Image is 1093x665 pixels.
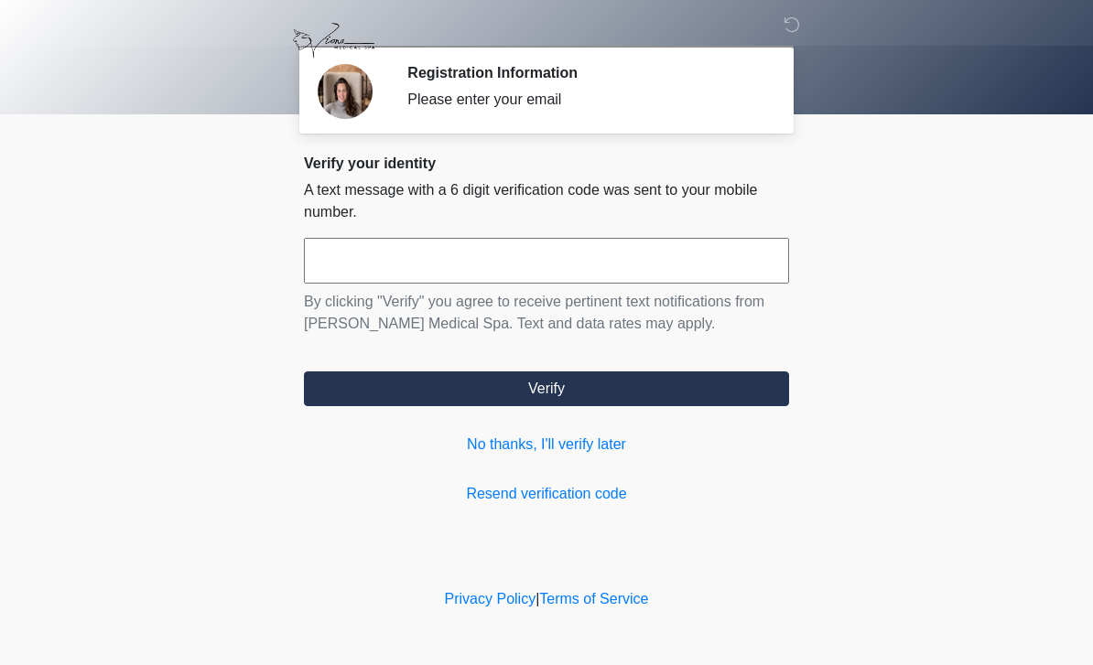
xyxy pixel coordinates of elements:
[304,155,789,172] h2: Verify your identity
[407,89,762,111] div: Please enter your email
[304,371,789,406] button: Verify
[304,434,789,456] a: No thanks, I'll verify later
[304,179,789,223] p: A text message with a 6 digit verification code was sent to your mobile number.
[539,591,648,606] a: Terms of Service
[286,14,382,68] img: Viona Medical Spa Logo
[304,483,789,505] a: Resend verification code
[445,591,536,606] a: Privacy Policy
[304,291,789,335] p: By clicking "Verify" you agree to receive pertinent text notifications from [PERSON_NAME] Medical...
[536,591,539,606] a: |
[318,64,373,119] img: Agent Avatar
